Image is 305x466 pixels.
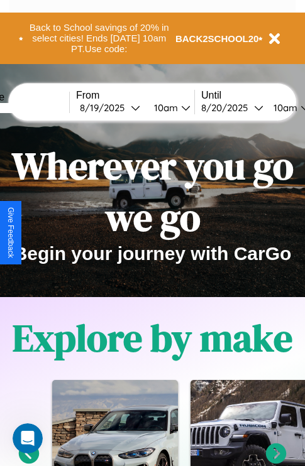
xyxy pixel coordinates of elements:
[80,102,131,114] div: 8 / 19 / 2025
[6,207,15,258] div: Give Feedback
[267,102,301,114] div: 10am
[201,102,254,114] div: 8 / 20 / 2025
[148,102,181,114] div: 10am
[13,312,292,364] h1: Explore by make
[13,423,43,453] iframe: Intercom live chat
[76,90,194,101] label: From
[144,101,194,114] button: 10am
[76,101,144,114] button: 8/19/2025
[175,33,259,44] b: BACK2SCHOOL20
[23,19,175,58] button: Back to School savings of 20% in select cities! Ends [DATE] 10am PT.Use code:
